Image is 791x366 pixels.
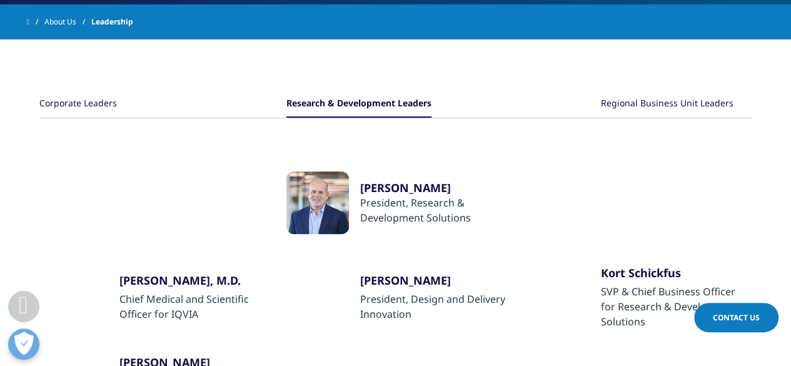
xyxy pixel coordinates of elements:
button: Regional Business Unit Leaders [601,91,733,118]
div: Kort Schickfus [601,265,746,280]
button: Research & Development Leaders [286,91,431,118]
div: [PERSON_NAME], M.D. [119,273,265,288]
div: President, Research & Development Solutions [360,195,505,225]
div: Chief Medical and Scientific Officer for IQVIA [119,292,265,322]
div: [PERSON_NAME] [360,273,505,288]
a: Kort Schickfus [601,265,746,284]
a: Contact Us [694,303,778,332]
div: SVP & Chief Business Officer for Research & Development Solutions [601,284,746,329]
span: Contact Us [713,312,760,323]
span: Leadership [91,11,133,33]
button: 개방형 기본 설정 [8,328,39,360]
a: [PERSON_NAME], M.D. [119,273,265,292]
button: Corporate Leaders [39,91,117,118]
a: [PERSON_NAME] [360,273,505,292]
a: [PERSON_NAME] [360,180,505,195]
div: President, Design and Delivery Innovation [360,292,505,322]
a: About Us [44,11,91,33]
